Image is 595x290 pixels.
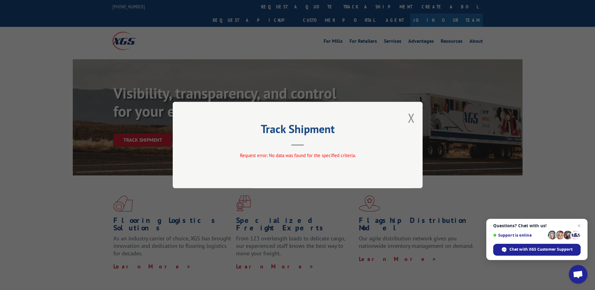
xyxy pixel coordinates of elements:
[569,265,588,284] div: Open chat
[493,244,581,256] div: Chat with XGS Customer Support
[493,233,546,238] span: Support is online
[408,110,415,126] button: Close modal
[575,222,583,229] span: Close chat
[204,125,391,136] h2: Track Shipment
[509,247,573,252] span: Chat with XGS Customer Support
[240,152,355,158] span: Request error: No data was found for the specified criteria.
[493,223,581,228] span: Questions? Chat with us!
